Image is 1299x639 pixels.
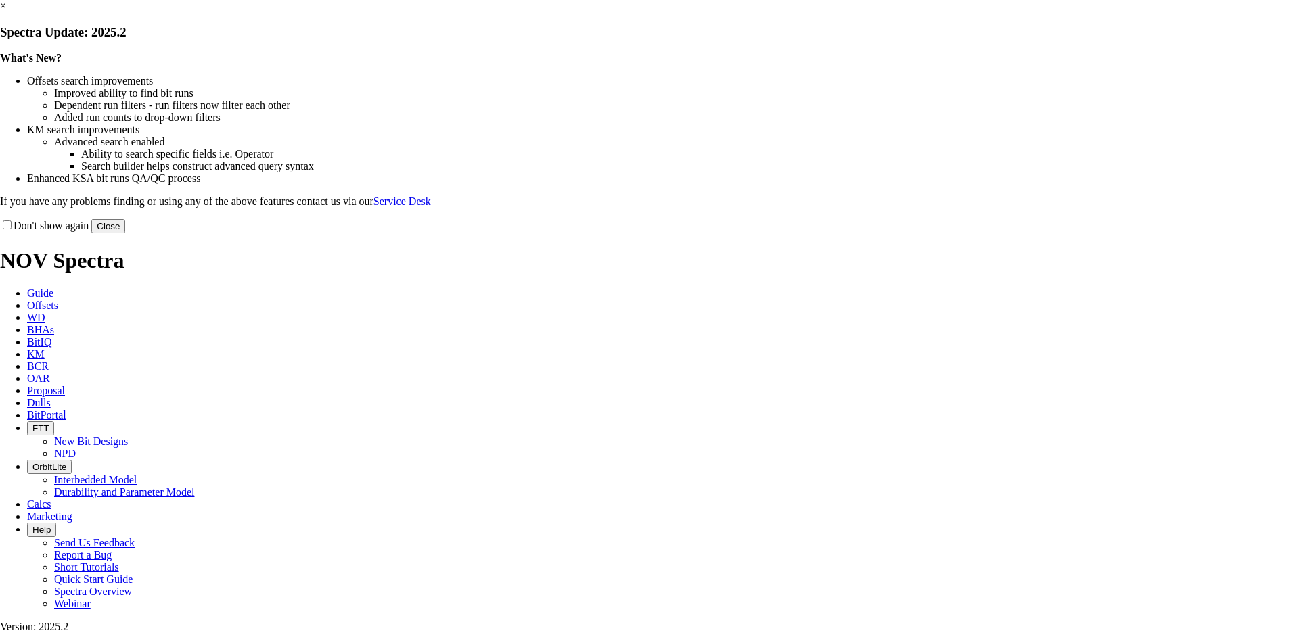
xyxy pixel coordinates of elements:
[3,220,12,229] input: Don't show again
[27,397,51,408] span: Dulls
[54,136,1299,148] li: Advanced search enabled
[32,462,66,472] span: OrbitLite
[54,573,133,585] a: Quick Start Guide
[54,549,112,561] a: Report a Bug
[91,219,125,233] button: Close
[54,435,128,447] a: New Bit Designs
[54,87,1299,99] li: Improved ability to find bit runs
[27,360,49,372] span: BCR
[27,172,1299,185] li: Enhanced KSA bit runs QA/QC process
[54,486,195,498] a: Durability and Parameter Model
[27,409,66,421] span: BitPortal
[27,324,54,335] span: BHAs
[27,373,50,384] span: OAR
[27,336,51,348] span: BitIQ
[32,525,51,535] span: Help
[27,498,51,510] span: Calcs
[27,75,1299,87] li: Offsets search improvements
[54,112,1299,124] li: Added run counts to drop-down filters
[81,148,1299,160] li: Ability to search specific fields i.e. Operator
[54,474,137,486] a: Interbedded Model
[81,160,1299,172] li: Search builder helps construct advanced query syntax
[27,312,45,323] span: WD
[373,195,431,207] a: Service Desk
[27,124,1299,136] li: KM search improvements
[27,300,58,311] span: Offsets
[27,385,65,396] span: Proposal
[54,561,119,573] a: Short Tutorials
[54,99,1299,112] li: Dependent run filters - run filters now filter each other
[54,586,132,597] a: Spectra Overview
[27,287,53,299] span: Guide
[54,448,76,459] a: NPD
[27,348,45,360] span: KM
[54,598,91,609] a: Webinar
[32,423,49,433] span: FTT
[27,511,72,522] span: Marketing
[54,537,135,548] a: Send Us Feedback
